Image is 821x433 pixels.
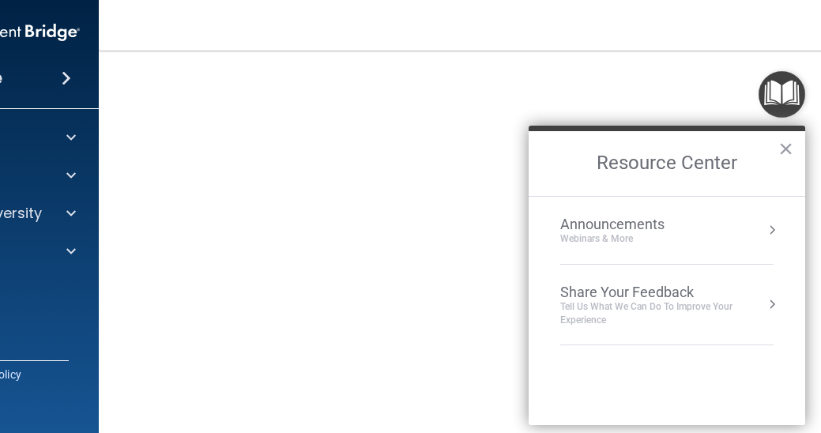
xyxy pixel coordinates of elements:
[560,300,774,327] div: Tell Us What We Can Do to Improve Your Experience
[560,284,774,301] div: Share Your Feedback
[560,216,696,233] div: Announcements
[529,126,805,425] div: Resource Center
[529,131,805,196] h2: Resource Center
[560,232,696,246] div: Webinars & More
[778,136,793,161] button: Close
[759,71,805,118] button: Open Resource Center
